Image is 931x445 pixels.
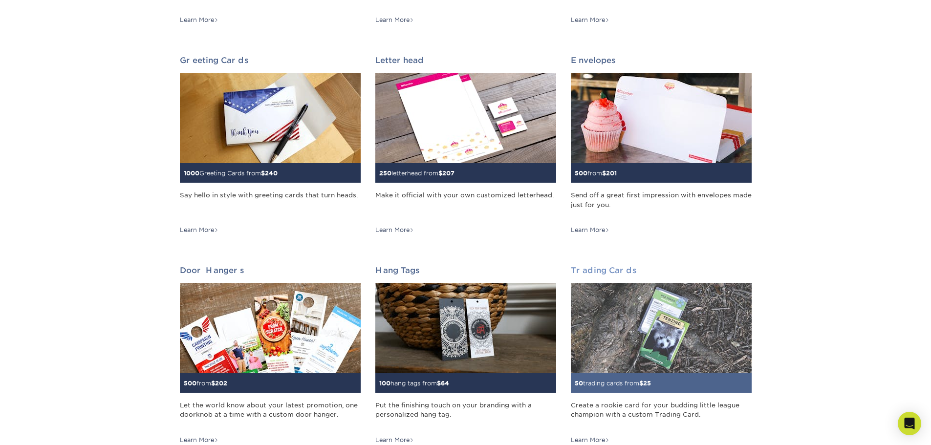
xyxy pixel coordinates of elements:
img: Trading Cards [571,283,752,373]
span: $ [211,380,215,387]
span: $ [438,170,442,177]
h2: Hang Tags [375,266,556,275]
small: hang tags from [379,380,449,387]
h2: Letterhead [375,56,556,65]
div: Learn More [375,436,414,445]
a: Hang Tags 100hang tags from$64 Put the finishing touch on your branding with a personalized hang ... [375,266,556,445]
div: Let the world know about your latest promotion, one doorknob at a time with a custom door hanger. [180,401,361,429]
div: Make it official with your own customized letterhead. [375,191,556,219]
h2: Door Hangers [180,266,361,275]
span: 25 [643,380,651,387]
span: 100 [379,380,390,387]
div: Put the finishing touch on your branding with a personalized hang tag. [375,401,556,429]
div: Learn More [571,16,609,24]
img: Hang Tags [375,283,556,373]
small: letterhead from [379,170,455,177]
div: Learn More [180,226,218,234]
span: $ [437,380,441,387]
span: 1000 [184,170,199,177]
span: $ [639,380,643,387]
span: 64 [441,380,449,387]
div: Learn More [375,226,414,234]
span: 500 [184,380,196,387]
div: Say hello in style with greeting cards that turn heads. [180,191,361,219]
span: 50 [575,380,583,387]
div: Open Intercom Messenger [898,412,921,435]
span: $ [602,170,606,177]
a: Trading Cards 50trading cards from$25 Create a rookie card for your budding little league champio... [571,266,752,445]
span: 201 [606,170,617,177]
div: Learn More [571,226,609,234]
h2: Envelopes [571,56,752,65]
a: Letterhead 250letterhead from$207 Make it official with your own customized letterhead. Learn More [375,56,556,234]
a: Door Hangers 500from$202 Let the world know about your latest promotion, one doorknob at a time w... [180,266,361,445]
span: 202 [215,380,227,387]
iframe: Google Customer Reviews [2,415,83,442]
div: Learn More [180,436,218,445]
span: 500 [575,170,587,177]
div: Learn More [180,16,218,24]
small: from [575,170,617,177]
div: Learn More [571,436,609,445]
h2: Trading Cards [571,266,752,275]
div: Create a rookie card for your budding little league champion with a custom Trading Card. [571,401,752,429]
a: Envelopes 500from$201 Send off a great first impression with envelopes made just for you. Learn More [571,56,752,234]
span: 240 [265,170,278,177]
img: Letterhead [375,73,556,163]
div: Learn More [375,16,414,24]
img: Greeting Cards [180,73,361,163]
small: from [184,380,227,387]
div: Send off a great first impression with envelopes made just for you. [571,191,752,219]
img: Envelopes [571,73,752,163]
span: 250 [379,170,391,177]
img: Door Hangers [180,283,361,373]
a: Greeting Cards 1000Greeting Cards from$240 Say hello in style with greeting cards that turn heads... [180,56,361,234]
small: Greeting Cards from [184,170,278,177]
h2: Greeting Cards [180,56,361,65]
span: $ [261,170,265,177]
small: trading cards from [575,380,651,387]
span: 207 [442,170,455,177]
